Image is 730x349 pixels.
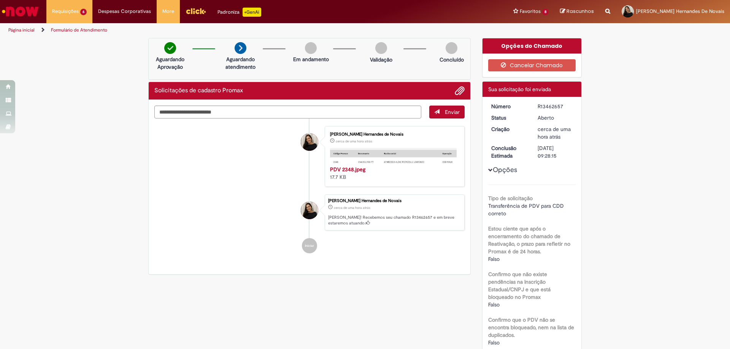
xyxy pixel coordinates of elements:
span: Falso [488,301,500,308]
button: Adicionar anexos [455,86,465,96]
b: Confirmo que não existe pendências na Inscrição Estadual/CNPJ e que está bloqueado no Promax [488,271,551,300]
b: Confirmo que o PDV não se encontra bloqueado, nem na lista de duplicados. [488,316,574,338]
h2: Solicitações de cadastro Promax Histórico de tíquete [154,87,243,94]
time: 29/08/2025 14:28:05 [334,205,370,210]
div: [PERSON_NAME] Hernandes de Novais [330,132,457,137]
div: Aberto [538,114,573,122]
div: Opções do Chamado [482,38,582,54]
img: click_logo_yellow_360x200.png [186,5,206,17]
div: [DATE] 09:28:15 [538,144,573,159]
img: check-circle-green.png [164,42,176,54]
span: Enviar [445,109,460,115]
b: Tipo de solicitação [488,195,533,202]
dt: Número [486,103,532,110]
time: 29/08/2025 14:28:05 [538,126,571,140]
button: Cancelar Chamado [488,59,576,71]
span: Falso [488,256,500,262]
img: arrow-next.png [235,42,246,54]
p: Aguardando atendimento [222,55,259,71]
span: cerca de uma hora atrás [336,139,372,144]
b: Estou ciente que após o encerramento do chamado de Reativação, o prazo para refletir no Promax é ... [488,225,570,255]
ul: Histórico de tíquete [154,118,465,261]
p: Validação [370,56,392,63]
span: Requisições [52,8,79,15]
a: PDV 2348.jpeg [330,166,365,173]
div: Bianca Paina Hernandes de Novais [301,133,318,151]
div: Bianca Paina Hernandes de Novais [301,202,318,219]
a: Rascunhos [560,8,594,15]
p: +GenAi [243,8,261,17]
button: Enviar [429,106,465,118]
textarea: Digite sua mensagem aqui... [154,106,421,118]
p: Aguardando Aprovação [152,55,189,71]
li: Bianca Paina Hernandes de Novais [154,194,465,231]
div: R13462657 [538,103,573,110]
span: Falso [488,339,500,346]
p: [PERSON_NAME]! Recebemos seu chamado R13462657 e em breve estaremos atuando. [328,215,460,226]
span: Sua solicitação foi enviada [488,86,551,93]
img: img-circle-grey.png [375,42,387,54]
span: cerca de uma hora atrás [538,126,571,140]
span: 6 [80,9,87,15]
a: Formulário de Atendimento [51,27,107,33]
p: Em andamento [293,55,329,63]
span: Rascunhos [567,8,594,15]
dt: Conclusão Estimada [486,144,532,159]
div: 29/08/2025 14:28:05 [538,125,573,141]
div: Padroniza [217,8,261,17]
span: [PERSON_NAME] Hernandes De Novais [636,8,724,14]
dt: Criação [486,125,532,133]
a: Página inicial [8,27,35,33]
dt: Status [486,114,532,122]
span: More [162,8,174,15]
span: Transferência de PDV para CDD correto [488,202,565,217]
img: img-circle-grey.png [305,42,317,54]
span: cerca de uma hora atrás [334,205,370,210]
img: img-circle-grey.png [446,42,457,54]
img: ServiceNow [1,4,40,19]
ul: Trilhas de página [6,23,481,37]
span: 8 [542,9,549,15]
div: [PERSON_NAME] Hernandes de Novais [328,199,460,203]
div: 17.7 KB [330,166,457,181]
p: Concluído [440,56,464,63]
span: Despesas Corporativas [98,8,151,15]
span: Favoritos [520,8,541,15]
